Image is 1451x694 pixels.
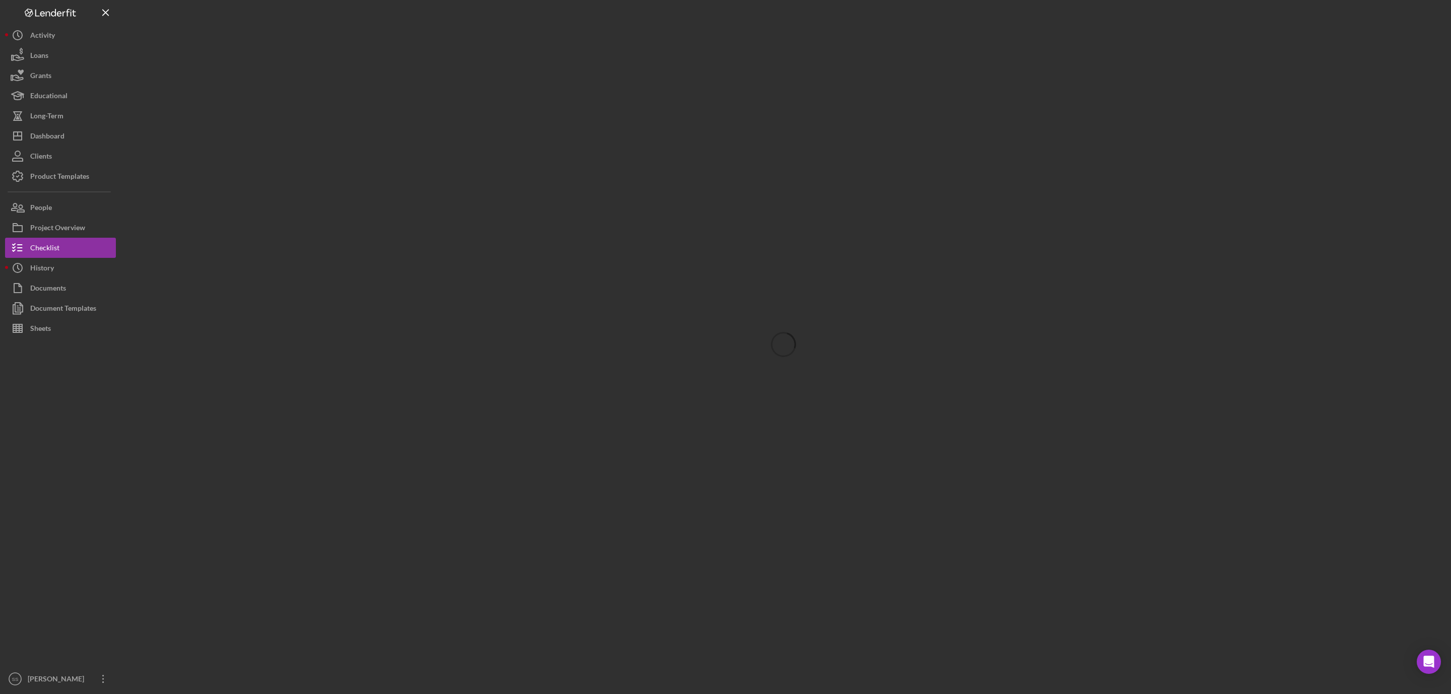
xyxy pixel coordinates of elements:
button: Dashboard [5,126,116,146]
div: Documents [30,278,66,301]
button: Documents [5,278,116,298]
button: SS[PERSON_NAME] [5,669,116,689]
button: Clients [5,146,116,166]
button: Long-Term [5,106,116,126]
div: Grants [30,65,51,88]
button: Activity [5,25,116,45]
div: Dashboard [30,126,64,149]
button: Grants [5,65,116,86]
button: Loans [5,45,116,65]
div: Product Templates [30,166,89,189]
div: Open Intercom Messenger [1417,650,1441,674]
button: History [5,258,116,278]
button: Educational [5,86,116,106]
div: People [30,197,52,220]
button: Document Templates [5,298,116,318]
div: Sheets [30,318,51,341]
div: [PERSON_NAME] [25,669,91,691]
text: SS [12,676,19,682]
div: Document Templates [30,298,96,321]
div: Project Overview [30,218,85,240]
button: Product Templates [5,166,116,186]
button: Project Overview [5,218,116,238]
div: Clients [30,146,52,169]
button: People [5,197,116,218]
div: Checklist [30,238,59,260]
div: History [30,258,54,281]
div: Activity [30,25,55,48]
button: Sheets [5,318,116,338]
div: Long-Term [30,106,63,128]
div: Loans [30,45,48,68]
div: Educational [30,86,68,108]
button: Checklist [5,238,116,258]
